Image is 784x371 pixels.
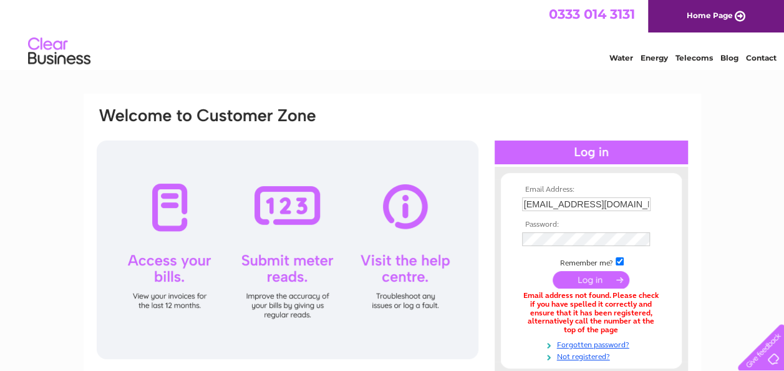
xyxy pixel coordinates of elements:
div: Clear Business is a trading name of Verastar Limited (registered in [GEOGRAPHIC_DATA] No. 3667643... [98,7,687,61]
th: Email Address: [519,185,664,194]
a: Energy [641,53,668,62]
img: logo.png [27,32,91,71]
a: Telecoms [675,53,713,62]
input: Submit [553,271,629,289]
a: 0333 014 3131 [549,6,635,22]
a: Blog [720,53,738,62]
th: Password: [519,220,664,229]
a: Forgotten password? [522,338,664,350]
td: Remember me? [519,255,664,268]
a: Contact [746,53,777,62]
a: Water [609,53,633,62]
a: Not registered? [522,350,664,362]
div: Email address not found. Please check if you have spelled it correctly and ensure that it has bee... [522,292,661,335]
